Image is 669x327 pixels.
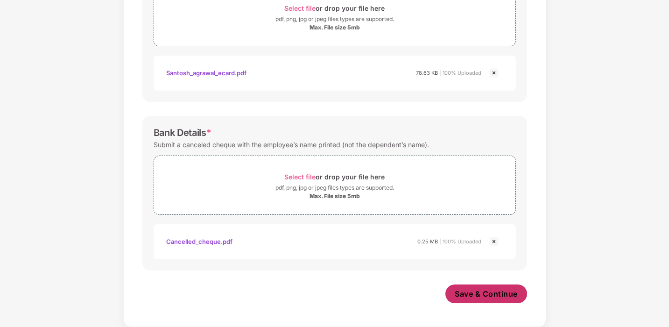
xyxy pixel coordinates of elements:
span: Select file [284,4,316,12]
span: Save & Continue [455,289,518,299]
div: Submit a canceled cheque with the employee’s name printed (not the dependent’s name). [154,138,429,151]
div: pdf, png, jpg or jpeg files types are supported. [275,14,394,24]
img: svg+xml;base64,PHN2ZyBpZD0iQ3Jvc3MtMjR4MjQiIHhtbG5zPSJodHRwOi8vd3d3LnczLm9yZy8yMDAwL3N2ZyIgd2lkdG... [488,236,500,247]
span: 78.63 KB [416,70,438,76]
div: Santosh_agrawal_ecard.pdf [166,65,246,81]
button: Save & Continue [445,284,527,303]
img: svg+xml;base64,PHN2ZyBpZD0iQ3Jvc3MtMjR4MjQiIHhtbG5zPSJodHRwOi8vd3d3LnczLm9yZy8yMDAwL3N2ZyIgd2lkdG... [488,67,500,78]
span: | 100% Uploaded [439,238,481,245]
div: or drop your file here [284,171,385,183]
div: Max. File size 5mb [310,24,360,31]
div: Cancelled_cheque.pdf [166,234,232,249]
span: Select fileor drop your file herepdf, png, jpg or jpeg files types are supported.Max. File size 5mb [154,163,515,207]
div: Max. File size 5mb [310,192,360,200]
div: Bank Details [154,127,211,138]
span: Select file [284,173,316,181]
span: 0.25 MB [417,238,438,245]
span: | 100% Uploaded [439,70,481,76]
div: or drop your file here [284,2,385,14]
div: pdf, png, jpg or jpeg files types are supported. [275,183,394,192]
